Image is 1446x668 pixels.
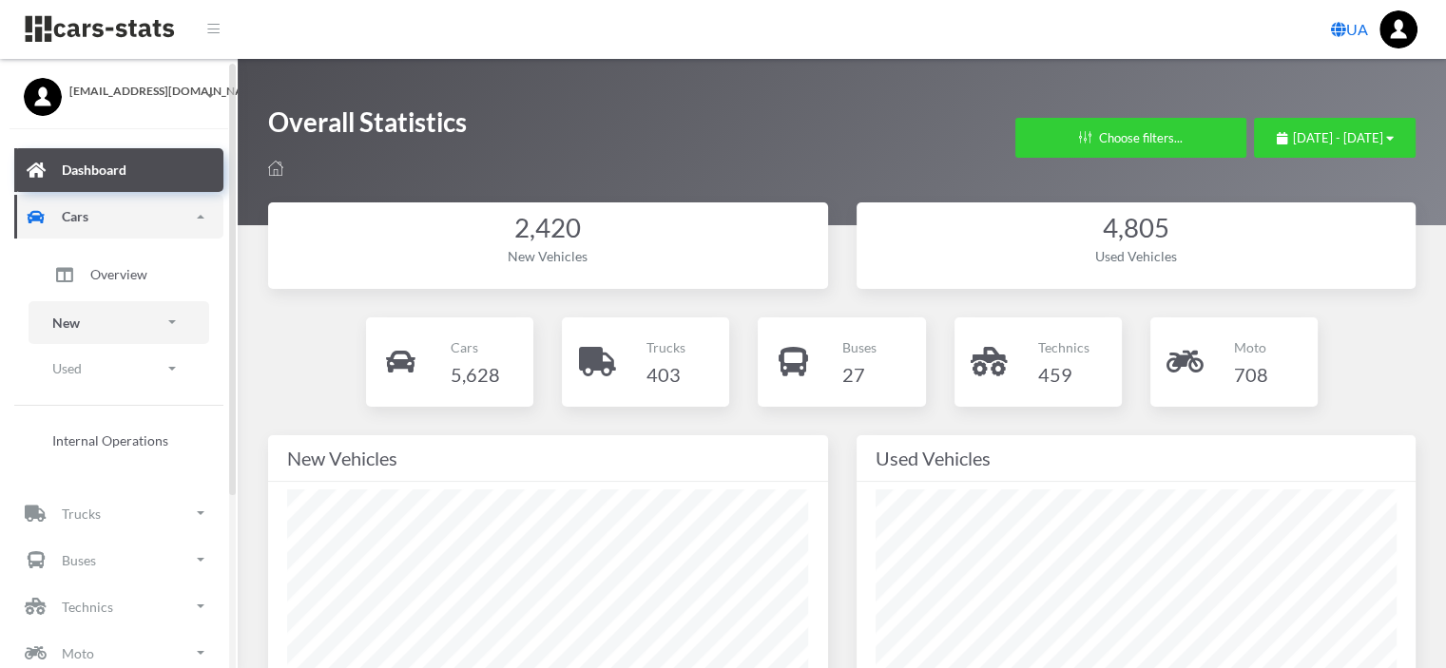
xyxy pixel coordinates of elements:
div: New Vehicles [287,246,809,266]
span: [EMAIL_ADDRESS][DOMAIN_NAME] [69,83,214,100]
div: 2,420 [287,210,809,247]
img: navbar brand [24,14,176,44]
span: Overview [90,264,147,284]
div: Used Vehicles [876,246,1398,266]
button: [DATE] - [DATE] [1254,118,1416,158]
p: Buses [62,548,96,572]
h4: 708 [1234,359,1268,390]
p: Dashboard [62,158,126,181]
a: UA [1323,10,1376,48]
h4: 27 [842,359,877,390]
a: New [29,301,209,344]
div: Used Vehicles [876,443,1398,473]
button: Choose filters... [1015,118,1246,158]
img: ... [1379,10,1417,48]
p: Moto [1234,335,1268,359]
a: Buses [14,538,223,582]
a: Overview [29,251,209,298]
a: Used [29,347,209,390]
h1: Overall Statistics [268,105,467,149]
p: Technics [62,595,113,619]
p: Trucks [646,335,685,359]
p: Cars [62,204,88,228]
a: Cars [14,195,223,239]
div: 4,805 [876,210,1398,247]
a: Trucks [14,491,223,535]
h4: 403 [646,359,685,390]
span: [DATE] - [DATE] [1293,130,1383,145]
p: New [52,311,80,334]
a: Technics [14,584,223,628]
div: New Vehicles [287,443,809,473]
a: Internal Operations [29,421,209,460]
a: [EMAIL_ADDRESS][DOMAIN_NAME] [24,78,214,100]
p: Cars [450,335,499,359]
h4: 459 [1038,359,1089,390]
p: Technics [1038,335,1089,359]
a: Dashboard [14,148,223,192]
p: Buses [842,335,877,359]
p: Used [52,356,82,380]
p: Moto [62,641,94,665]
h4: 5,628 [450,359,499,390]
p: Trucks [62,502,101,525]
span: Internal Operations [52,430,168,450]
